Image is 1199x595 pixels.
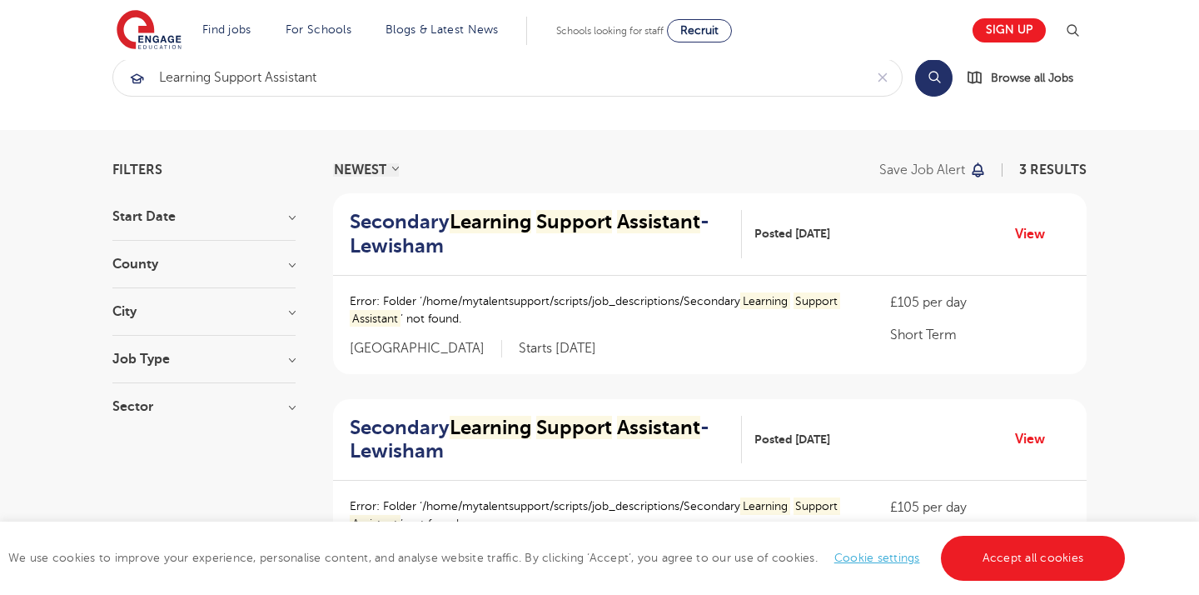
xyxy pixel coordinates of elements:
[112,257,296,271] h3: County
[556,25,664,37] span: Schools looking for staff
[617,210,700,233] mark: Assistant
[834,552,920,564] a: Cookie settings
[350,340,502,357] span: [GEOGRAPHIC_DATA]
[966,68,1087,87] a: Browse all Jobs
[890,325,1070,345] p: Short Term
[350,292,857,327] p: Error: Folder ‘/home/mytalentsupport/scripts/job_descriptions/Secondary ’ not found.
[112,305,296,318] h3: City
[350,310,400,327] mark: Assistant
[112,352,296,366] h3: Job Type
[890,292,1070,312] p: £105 per day
[117,10,182,52] img: Engage Education
[680,24,719,37] span: Recruit
[386,23,499,36] a: Blogs & Latest News
[202,23,251,36] a: Find jobs
[794,292,841,310] mark: Support
[890,497,1070,517] p: £105 per day
[450,210,531,233] mark: Learning
[536,210,612,233] mark: Support
[941,536,1126,581] a: Accept all cookies
[350,210,742,258] a: SecondaryLearning Support Assistant- Lewisham
[1015,428,1057,450] a: View
[754,225,830,242] span: Posted [DATE]
[350,497,857,532] p: Error: Folder ‘/home/mytalentsupport/scripts/job_descriptions/Secondary ’ not found.
[1019,162,1087,177] span: 3 RESULTS
[915,59,953,97] button: Search
[754,431,830,448] span: Posted [DATE]
[112,58,903,97] div: Submit
[350,416,742,464] a: SecondaryLearning Support Assistant- Lewisham
[740,292,790,310] mark: Learning
[112,163,162,177] span: Filters
[286,23,351,36] a: For Schools
[991,68,1073,87] span: Browse all Jobs
[112,210,296,223] h3: Start Date
[740,497,790,515] mark: Learning
[617,416,700,439] mark: Assistant
[350,210,729,258] h2: Secondary - Lewisham
[350,416,729,464] h2: Secondary - Lewisham
[973,18,1046,42] a: Sign up
[350,515,400,532] mark: Assistant
[450,416,531,439] mark: Learning
[879,163,987,177] button: Save job alert
[794,497,841,515] mark: Support
[879,163,965,177] p: Save job alert
[667,19,732,42] a: Recruit
[113,59,863,96] input: Submit
[863,59,902,96] button: Clear
[536,416,612,439] mark: Support
[1015,223,1057,245] a: View
[112,400,296,413] h3: Sector
[519,340,596,357] p: Starts [DATE]
[8,552,1129,564] span: We use cookies to improve your experience, personalise content, and analyse website traffic. By c...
